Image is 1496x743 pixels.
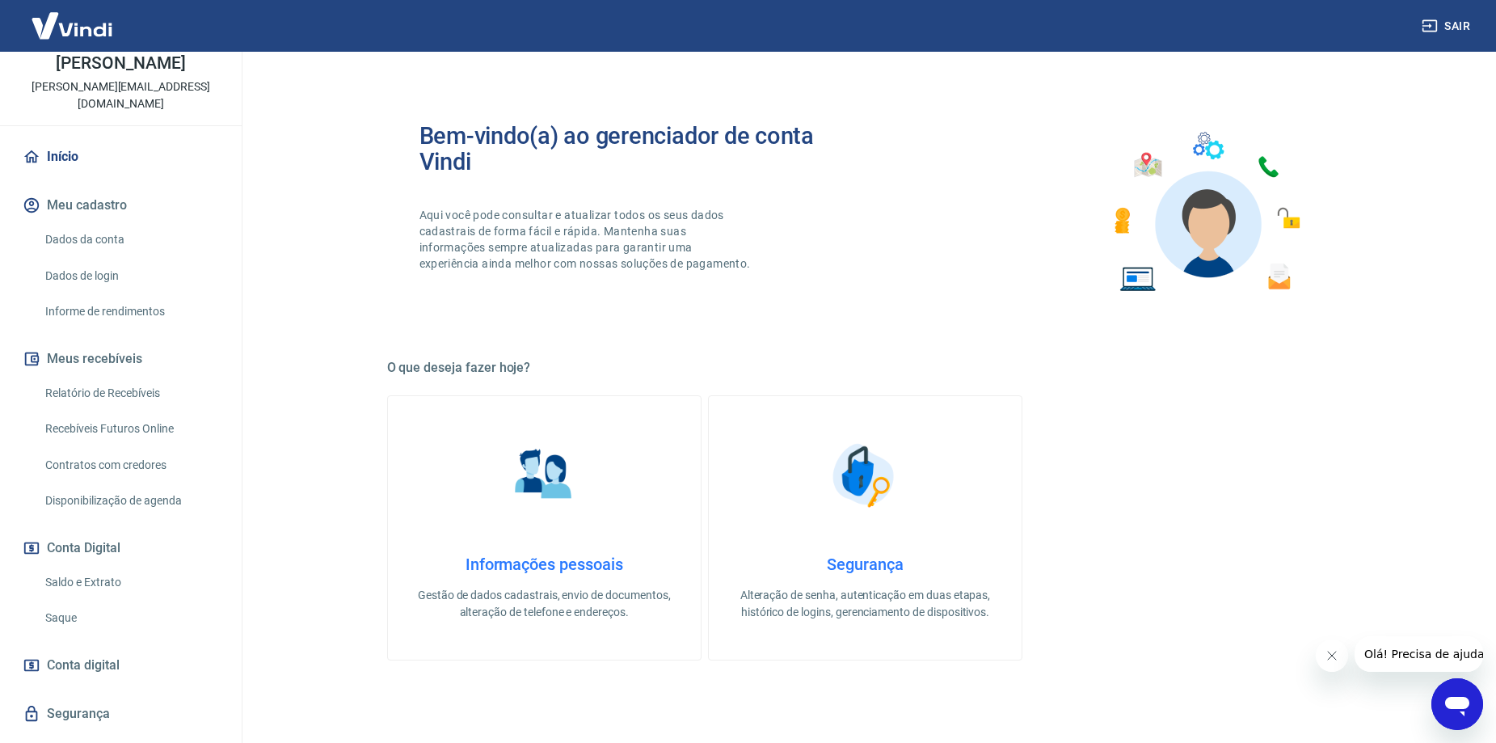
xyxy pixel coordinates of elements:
a: SegurançaSegurançaAlteração de senha, autenticação em duas etapas, histórico de logins, gerenciam... [708,395,1022,661]
p: Gestão de dados cadastrais, envio de documentos, alteração de telefone e endereços. [414,587,675,621]
a: Saque [39,602,222,635]
p: Aqui você pode consultar e atualizar todos os seus dados cadastrais de forma fácil e rápida. Mant... [419,207,754,272]
p: [PERSON_NAME][EMAIL_ADDRESS][DOMAIN_NAME] [13,78,229,112]
button: Conta Digital [19,530,222,566]
span: Olá! Precisa de ajuda? [10,11,136,24]
p: [PERSON_NAME] [56,55,185,72]
a: Informações pessoaisInformações pessoaisGestão de dados cadastrais, envio de documentos, alteraçã... [387,395,702,661]
h5: O que deseja fazer hoje? [387,360,1344,376]
img: Informações pessoais [504,435,584,516]
img: Imagem de um avatar masculino com diversos icones exemplificando as funcionalidades do gerenciado... [1100,123,1312,302]
h4: Informações pessoais [414,555,675,574]
a: Conta digital [19,648,222,683]
a: Início [19,139,222,175]
img: Segurança [824,435,905,516]
a: Saldo e Extrato [39,566,222,599]
a: Recebíveis Futuros Online [39,412,222,445]
h4: Segurança [735,555,996,574]
a: Dados de login [39,260,222,293]
button: Meu cadastro [19,188,222,223]
iframe: Fechar mensagem [1316,640,1348,672]
a: Segurança [19,696,222,732]
a: Contratos com credores [39,449,222,482]
iframe: Mensagem da empresa [1355,636,1483,672]
h2: Bem-vindo(a) ao gerenciador de conta Vindi [419,123,866,175]
a: Dados da conta [39,223,222,256]
span: Conta digital [47,654,120,677]
a: Disponibilização de agenda [39,484,222,517]
img: Vindi [19,1,124,50]
a: Relatório de Recebíveis [39,377,222,410]
p: Alteração de senha, autenticação em duas etapas, histórico de logins, gerenciamento de dispositivos. [735,587,996,621]
button: Meus recebíveis [19,341,222,377]
iframe: Botão para abrir a janela de mensagens [1431,678,1483,730]
button: Sair [1418,11,1477,41]
a: Informe de rendimentos [39,295,222,328]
